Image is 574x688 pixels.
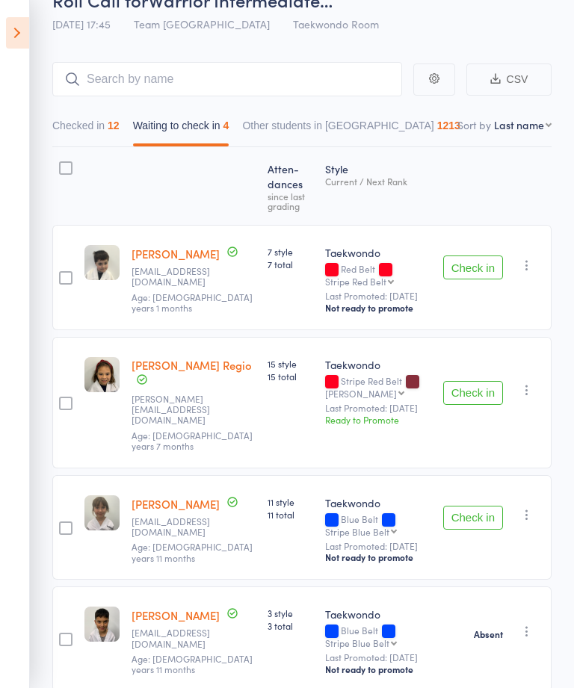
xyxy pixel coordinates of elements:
span: 11 style [268,495,313,508]
div: Taekwondo [325,357,431,372]
small: Last Promoted: [DATE] [325,652,431,663]
span: 7 total [268,258,313,270]
small: Last Promoted: [DATE] [325,541,431,551]
span: [DATE] 17:45 [52,16,111,31]
span: 15 style [268,357,313,370]
div: [PERSON_NAME] [325,388,397,398]
small: Last Promoted: [DATE] [325,403,431,413]
button: Check in [443,506,503,530]
div: Atten­dances [262,154,319,218]
span: 3 style [268,607,313,619]
button: Check in [443,255,503,279]
button: Checked in12 [52,112,120,146]
input: Search by name [52,62,402,96]
small: shela.regio@gmail.com [132,394,229,426]
a: [PERSON_NAME] [132,607,220,623]
div: since last grading [268,191,313,211]
img: image1660349352.png [84,357,120,392]
span: 11 total [268,508,313,521]
a: [PERSON_NAME] Regio [132,357,252,373]
span: Age: [DEMOGRAPHIC_DATA] years 1 months [132,291,253,314]
div: 12 [108,120,120,131]
div: Red Belt [325,264,431,286]
div: Style [319,154,437,218]
a: [PERSON_NAME] [132,246,220,261]
small: b.thomas123@hotmail.com [132,516,229,538]
div: Blue Belt [325,625,431,648]
div: 1213 [437,120,460,131]
div: Ready to Promote [325,413,431,426]
div: Last name [494,117,544,132]
strong: Absent [474,628,503,640]
div: Not ready to promote [325,551,431,563]
div: Taekwondo [325,495,431,510]
label: Sort by [457,117,491,132]
div: 4 [223,120,229,131]
div: Not ready to promote [325,302,431,314]
div: Stripe Blue Belt [325,638,389,648]
div: Taekwondo [325,607,431,622]
button: Waiting to check in4 [133,112,229,146]
div: Not ready to promote [325,663,431,675]
img: image1716535153.png [84,607,120,642]
img: image1571115786.png [84,245,120,280]
button: Other students in [GEOGRAPHIC_DATA]1213 [242,112,460,146]
span: Taekwondo Room [293,16,379,31]
small: lcelli@bigpond.com [132,266,229,288]
small: Dubyosorio@gmail.com [132,627,229,649]
span: Age: [DEMOGRAPHIC_DATA] years 11 months [132,652,253,675]
a: [PERSON_NAME] [132,496,220,512]
div: Stripe Red Belt [325,376,431,398]
span: 7 style [268,245,313,258]
div: Stripe Blue Belt [325,527,389,536]
span: Team [GEOGRAPHIC_DATA] [134,16,270,31]
div: Blue Belt [325,514,431,536]
img: image1706913445.png [84,495,120,530]
div: Taekwondo [325,245,431,260]
span: Age: [DEMOGRAPHIC_DATA] years 11 months [132,540,253,563]
button: Check in [443,381,503,405]
button: CSV [466,63,552,96]
span: 15 total [268,370,313,382]
span: Age: [DEMOGRAPHIC_DATA] years 7 months [132,429,253,452]
div: Stripe Red Belt [325,276,386,286]
small: Last Promoted: [DATE] [325,291,431,301]
div: Current / Next Rank [325,176,431,186]
span: 3 total [268,619,313,632]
